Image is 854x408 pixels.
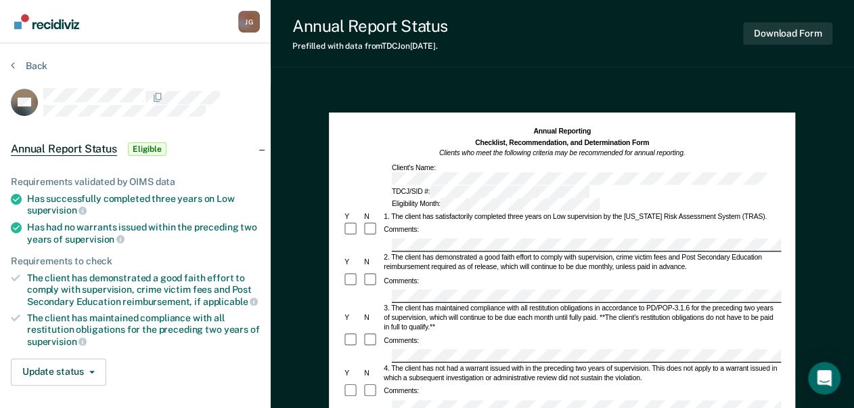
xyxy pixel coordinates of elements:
[27,205,87,216] span: supervision
[11,176,260,188] div: Requirements validated by OIMS data
[439,149,685,157] em: Clients who meet the following criteria may be recommended for annual reporting.
[11,256,260,267] div: Requirements to check
[292,41,447,51] div: Prefilled with data from TDCJ on [DATE] .
[382,363,781,382] div: 4. The client has not had a warrant issued with in the preceding two years of supervision. This d...
[382,253,781,272] div: 2. The client has demonstrated a good faith effort to comply with supervision, crime victim fees ...
[343,313,363,323] div: Y
[11,60,47,72] button: Back
[238,11,260,33] div: J G
[27,193,260,216] div: Has successfully completed three years on Low
[382,276,420,285] div: Comments:
[238,11,260,33] button: Profile dropdown button
[363,368,382,378] div: N
[533,127,591,136] strong: Annual Reporting
[27,272,260,307] div: The client has demonstrated a good faith effort to comply with supervision, crime victim fees and...
[390,186,591,199] div: TDCJ/SID #:
[382,225,420,234] div: Comments:
[390,198,602,211] div: Eligibility Month:
[14,14,79,29] img: Recidiviz
[11,142,117,156] span: Annual Report Status
[382,386,420,396] div: Comments:
[27,312,260,347] div: The client has maintained compliance with all restitution obligations for the preceding two years of
[475,138,649,146] strong: Checklist, Recommendation, and Determination Form
[363,258,382,267] div: N
[382,336,420,346] div: Comments:
[27,222,260,245] div: Has had no warrants issued within the preceding two years of
[343,211,363,221] div: Y
[382,304,781,332] div: 3. The client has maintained compliance with all restitution obligations in accordance to PD/POP-...
[11,359,106,386] button: Update status
[343,258,363,267] div: Y
[808,362,840,394] div: Open Intercom Messenger
[363,313,382,323] div: N
[292,16,447,36] div: Annual Report Status
[382,211,781,221] div: 1. The client has satisfactorily completed three years on Low supervision by the [US_STATE] Risk ...
[343,368,363,378] div: Y
[203,296,258,307] span: applicable
[390,163,782,185] div: Client's Name:
[65,234,125,245] span: supervision
[27,336,87,347] span: supervision
[128,142,166,156] span: Eligible
[363,211,382,221] div: N
[743,22,832,45] button: Download Form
